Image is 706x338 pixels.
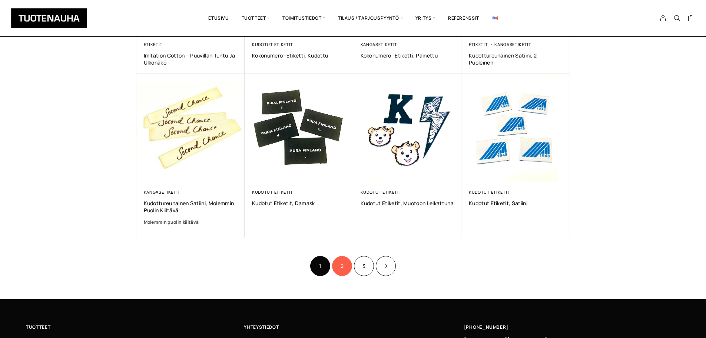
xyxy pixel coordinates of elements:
a: Kokonumero -etiketti, Painettu [361,52,454,59]
a: Etiketit [144,42,163,47]
a: Kudottureunainen satiini, molemmin puolin kiiltävä [144,200,238,214]
a: Kudotut etiketit, satiini [469,200,563,207]
a: Etiketit [469,42,488,47]
a: Kangasetiketit [144,189,181,195]
span: Toimitustiedot [276,6,332,31]
a: Kudotut etiketit, muotoon leikattuna [361,200,454,207]
a: Cart [688,14,695,23]
a: Kudottureunainen satiini, 2 puoleinen [469,52,563,66]
span: Tuotteet [26,323,50,331]
img: Tuotenauha Oy [11,8,87,28]
a: Sivu 2 [332,256,352,276]
a: Imitation Cotton – puuvillan tuntu ja ulkonäkö [144,52,238,66]
a: Sivu 3 [354,256,374,276]
span: Sivu 1 [310,256,330,276]
a: Etusivu [202,6,235,31]
a: Kokonumero -etiketti, Kudottu [252,52,346,59]
a: Molemmin puolin kiiltävä [144,219,238,226]
span: Tuotteet [235,6,276,31]
b: Molemmin puolin kiiltävä [144,219,199,225]
a: Yhteystiedot [244,323,462,331]
span: Yhteystiedot [244,323,279,331]
a: Kangasetiketit [494,42,531,47]
span: Tilaus / Tarjouspyyntö [332,6,409,31]
span: Yritys [409,6,442,31]
img: English [492,16,498,20]
a: Referenssit [442,6,485,31]
a: Kudotut etiketit [469,189,510,195]
a: [PHONE_NUMBER] [464,323,508,331]
a: Kudotut etiketit [361,189,402,195]
a: My Account [656,15,670,22]
nav: Product Pagination [136,255,570,277]
a: Tuotteet [26,323,244,331]
button: Search [670,15,684,22]
a: Kangasetiketit [361,42,398,47]
a: Kudotut etiketit [252,42,293,47]
a: Kudotut etiketit, Damask [252,200,346,207]
a: Kudotut etiketit [252,189,293,195]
